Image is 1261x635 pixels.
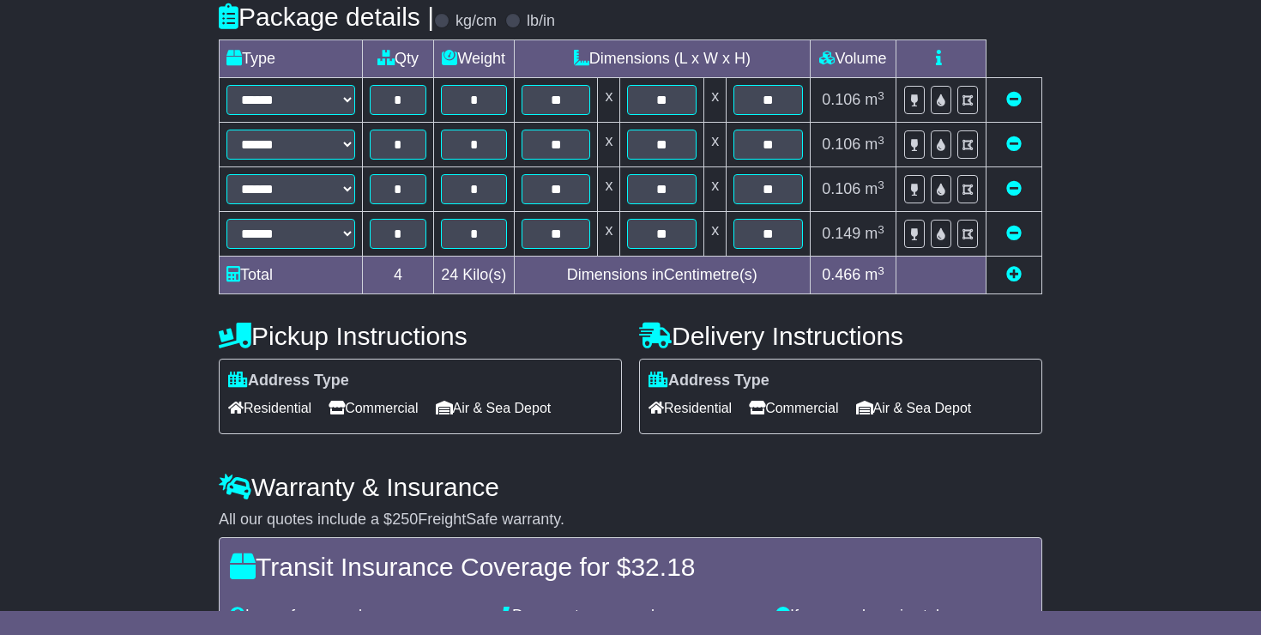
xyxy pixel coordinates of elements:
[767,607,1040,626] div: If your package is stolen
[822,91,860,108] span: 0.106
[865,266,884,283] span: m
[865,91,884,108] span: m
[436,395,552,421] span: Air & Sea Depot
[219,473,1042,501] h4: Warranty & Insurance
[433,40,514,78] td: Weight
[630,553,695,581] span: 32.18
[219,511,1042,529] div: All our quotes include a $ FreightSafe warranty.
[822,225,860,242] span: 0.149
[527,12,555,31] label: lb/in
[598,123,620,167] td: x
[865,136,884,153] span: m
[704,78,727,123] td: x
[639,322,1042,350] h4: Delivery Instructions
[230,553,1031,581] h4: Transit Insurance Coverage for $
[822,180,860,197] span: 0.106
[598,167,620,212] td: x
[598,212,620,257] td: x
[856,395,972,421] span: Air & Sea Depot
[822,136,860,153] span: 0.106
[1006,225,1022,242] a: Remove this item
[649,395,732,421] span: Residential
[1006,91,1022,108] a: Remove this item
[219,3,434,31] h4: Package details |
[865,225,884,242] span: m
[456,12,497,31] label: kg/cm
[749,395,838,421] span: Commercial
[363,40,434,78] td: Qty
[392,511,418,528] span: 250
[514,257,810,294] td: Dimensions in Centimetre(s)
[598,78,620,123] td: x
[704,212,727,257] td: x
[649,372,769,390] label: Address Type
[704,167,727,212] td: x
[810,40,896,78] td: Volume
[704,123,727,167] td: x
[329,395,418,421] span: Commercial
[228,372,349,390] label: Address Type
[865,180,884,197] span: m
[878,178,884,191] sup: 3
[433,257,514,294] td: Kilo(s)
[441,266,458,283] span: 24
[1006,136,1022,153] a: Remove this item
[1006,266,1022,283] a: Add new item
[228,395,311,421] span: Residential
[878,264,884,277] sup: 3
[1006,180,1022,197] a: Remove this item
[219,322,622,350] h4: Pickup Instructions
[221,607,494,626] div: Loss of your package
[878,89,884,102] sup: 3
[514,40,810,78] td: Dimensions (L x W x H)
[220,40,363,78] td: Type
[878,134,884,147] sup: 3
[363,257,434,294] td: 4
[822,266,860,283] span: 0.466
[494,607,767,626] div: Damage to your package
[220,257,363,294] td: Total
[878,223,884,236] sup: 3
